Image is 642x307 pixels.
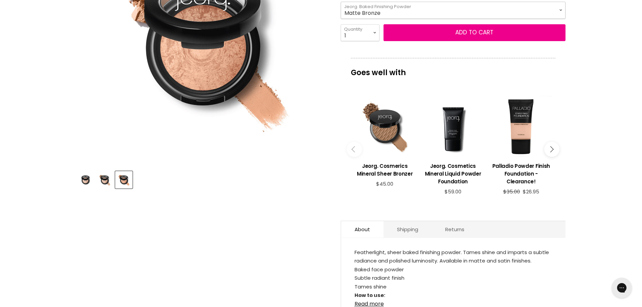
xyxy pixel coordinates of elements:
li: Baked face powder [355,265,552,274]
li: Subtle radiant finish [355,274,552,282]
img: Jeorg. Cosmetics Baked Finishing Powder [78,172,93,188]
a: View product:Palladio Powder Finish Foundation - Clearance! [490,157,552,189]
img: Jeorg. Cosmetics Baked Finishing Powder [116,172,132,188]
span: Featherlight, sheer baked finishing powder. Tames shine and imparts a subtle radiance and polishe... [355,249,549,265]
a: View product:Jeorg. Cosmetics Mineral Liquid Powder Foundation [422,157,484,189]
p: Goes well with [351,58,555,80]
span: $35.00 [503,188,520,195]
a: Returns [432,221,478,238]
span: $26.95 [523,188,539,195]
a: View product:Jeorg. Cosmerics Mineral Sheer Bronzer [354,157,416,181]
iframe: Gorgias live chat messenger [608,275,635,300]
img: Jeorg. Cosmetics Baked Finishing Powder [97,172,113,188]
span: $45.00 [376,180,393,187]
a: About [341,221,384,238]
a: Shipping [384,221,432,238]
button: Add to cart [384,24,565,41]
h3: Palladio Powder Finish Foundation - Clearance! [490,162,552,185]
button: Jeorg. Cosmetics Baked Finishing Powder [77,171,94,188]
button: Jeorg. Cosmetics Baked Finishing Powder [96,171,113,188]
span: $59.00 [445,188,461,195]
button: Jeorg. Cosmetics Baked Finishing Powder [115,171,132,188]
a: Read more [355,297,552,307]
div: Product thumbnails [76,169,330,188]
select: Quantity [341,24,379,41]
h3: Jeorg. Cosmetics Mineral Liquid Powder Foundation [422,162,484,185]
li: Tames shine [355,282,552,291]
h3: Jeorg. Cosmerics Mineral Sheer Bronzer [354,162,416,178]
strong: How to use: [355,292,385,299]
